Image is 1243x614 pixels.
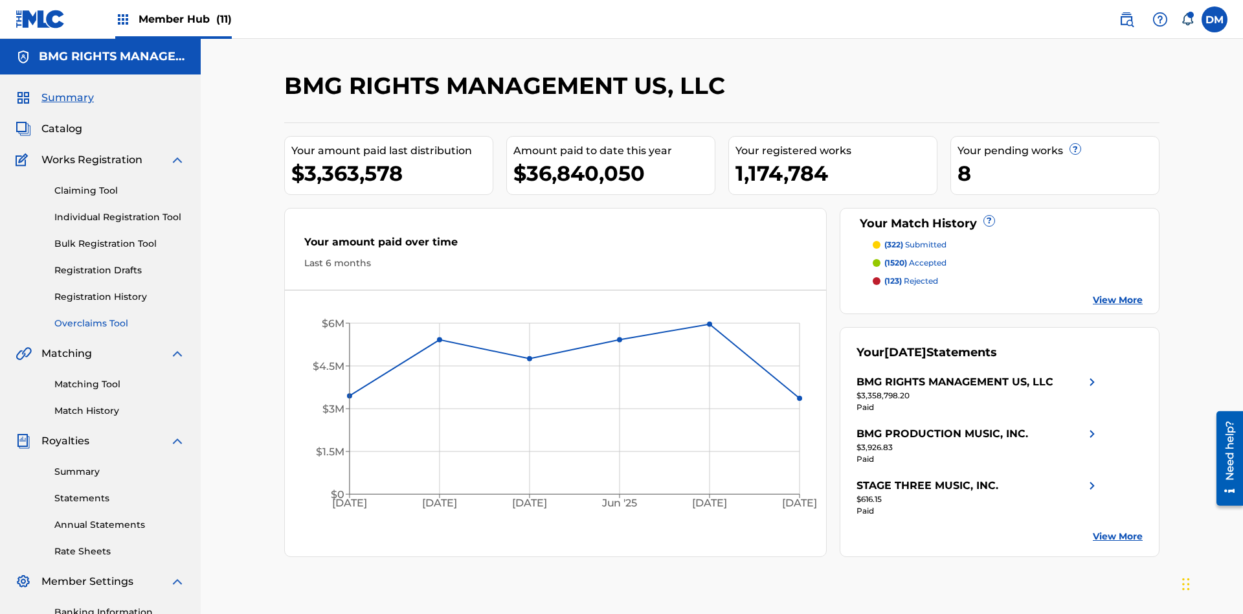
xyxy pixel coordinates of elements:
div: Notifications [1181,13,1194,26]
div: $3,358,798.20 [857,390,1100,402]
span: ? [1070,144,1081,154]
tspan: $6M [322,317,344,330]
a: View More [1093,530,1143,543]
span: [DATE] [884,345,926,359]
div: $3,363,578 [291,159,493,188]
a: Summary [54,465,185,479]
img: Catalog [16,121,31,137]
img: right chevron icon [1084,374,1100,390]
span: Royalties [41,433,89,449]
span: Works Registration [41,152,142,168]
div: Your amount paid last distribution [291,143,493,159]
div: $3,926.83 [857,442,1100,453]
img: expand [170,152,185,168]
a: Overclaims Tool [54,317,185,330]
img: help [1152,12,1168,27]
a: Claiming Tool [54,184,185,198]
tspan: [DATE] [332,497,367,510]
a: (1520) accepted [873,257,1143,269]
span: (1520) [884,258,907,267]
a: Registration Drafts [54,264,185,277]
p: rejected [884,275,938,287]
span: (322) [884,240,903,249]
a: Statements [54,492,185,505]
a: Rate Sheets [54,545,185,558]
tspan: [DATE] [512,497,547,510]
tspan: $3M [322,403,344,415]
div: Paid [857,505,1100,517]
div: 1,174,784 [735,159,937,188]
h5: BMG RIGHTS MANAGEMENT US, LLC [39,49,185,64]
div: Help [1147,6,1173,32]
img: Royalties [16,433,31,449]
p: accepted [884,257,946,269]
p: submitted [884,239,946,251]
img: Accounts [16,49,31,65]
div: Paid [857,402,1100,413]
a: (123) rejected [873,275,1143,287]
span: ? [984,216,994,226]
div: Your Match History [857,215,1143,233]
h2: BMG RIGHTS MANAGEMENT US, LLC [284,71,732,100]
tspan: $0 [331,488,344,501]
tspan: [DATE] [422,497,457,510]
img: Member Settings [16,574,31,589]
tspan: $4.5M [313,360,344,372]
tspan: Jun '25 [601,497,638,510]
div: BMG PRODUCTION MUSIC, INC. [857,426,1028,442]
a: Annual Statements [54,518,185,532]
a: BMG RIGHTS MANAGEMENT US, LLCright chevron icon$3,358,798.20Paid [857,374,1100,413]
a: Matching Tool [54,378,185,391]
span: Member Settings [41,574,133,589]
span: Catalog [41,121,82,137]
div: STAGE THREE MUSIC, INC. [857,478,998,494]
img: Summary [16,90,31,106]
a: CatalogCatalog [16,121,82,137]
span: Matching [41,346,92,361]
img: expand [170,574,185,589]
tspan: $1.5M [316,446,344,458]
img: Matching [16,346,32,361]
div: Amount paid to date this year [513,143,715,159]
div: 8 [957,159,1159,188]
div: Your pending works [957,143,1159,159]
img: MLC Logo [16,10,65,28]
a: View More [1093,293,1143,307]
div: Last 6 months [304,256,807,270]
div: User Menu [1202,6,1227,32]
div: Drag [1182,565,1190,604]
span: (123) [884,276,902,286]
a: Public Search [1114,6,1139,32]
a: Registration History [54,290,185,304]
iframe: Chat Widget [1178,552,1243,614]
a: BMG PRODUCTION MUSIC, INC.right chevron icon$3,926.83Paid [857,426,1100,465]
img: Top Rightsholders [115,12,131,27]
img: Works Registration [16,152,32,168]
tspan: [DATE] [693,497,728,510]
img: expand [170,346,185,361]
img: right chevron icon [1084,478,1100,494]
div: $616.15 [857,494,1100,505]
img: right chevron icon [1084,426,1100,442]
div: Your amount paid over time [304,234,807,256]
div: Paid [857,453,1100,465]
a: (322) submitted [873,239,1143,251]
span: (11) [216,13,232,25]
tspan: [DATE] [783,497,818,510]
div: BMG RIGHTS MANAGEMENT US, LLC [857,374,1053,390]
div: Your Statements [857,344,997,361]
div: $36,840,050 [513,159,715,188]
a: Individual Registration Tool [54,210,185,224]
img: expand [170,433,185,449]
div: Your registered works [735,143,937,159]
img: search [1119,12,1134,27]
a: Bulk Registration Tool [54,237,185,251]
span: Member Hub [139,12,232,27]
a: Match History [54,404,185,418]
a: SummarySummary [16,90,94,106]
a: STAGE THREE MUSIC, INC.right chevron icon$616.15Paid [857,478,1100,517]
iframe: Resource Center [1207,406,1243,512]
